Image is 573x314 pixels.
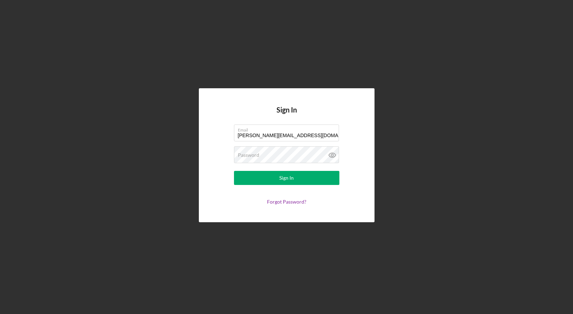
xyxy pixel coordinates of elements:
a: Forgot Password? [267,199,306,205]
h4: Sign In [276,106,297,124]
label: Password [238,152,259,158]
label: Email [238,125,339,133]
button: Sign In [234,171,339,185]
div: Sign In [279,171,294,185]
